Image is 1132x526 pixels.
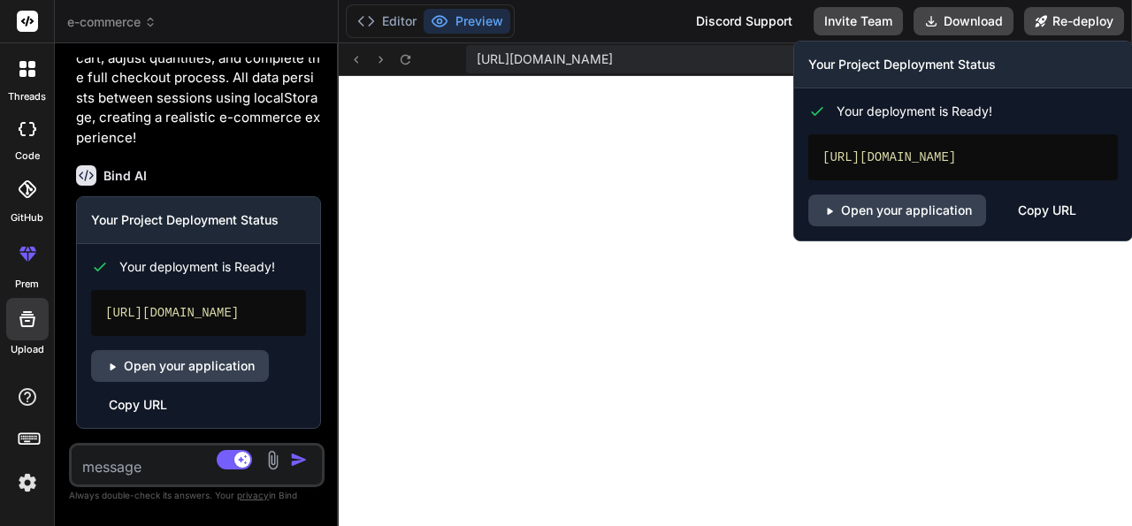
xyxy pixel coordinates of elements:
[424,9,510,34] button: Preview
[808,56,1118,73] h3: Your Project Deployment Status
[67,13,157,31] span: e-commerce
[914,7,1013,35] button: Download
[1018,194,1076,226] div: Copy URL
[477,50,613,68] span: [URL][DOMAIN_NAME]
[339,76,1132,526] iframe: Preview
[290,451,308,469] img: icon
[685,7,803,35] div: Discord Support
[109,396,167,414] div: Copy URL
[808,194,986,226] a: Open your application
[808,134,1118,180] div: [URL][DOMAIN_NAME]
[103,167,147,185] h6: Bind AI
[837,103,992,120] span: Your deployment is Ready!
[91,211,306,229] h3: Your Project Deployment Status
[12,468,42,498] img: settings
[119,258,275,276] span: Your deployment is Ready!
[91,350,269,382] a: Open your application
[1024,7,1124,35] button: Re-deploy
[237,490,269,500] span: privacy
[69,487,325,504] p: Always double-check its answers. Your in Bind
[15,277,39,292] label: prem
[263,450,283,470] img: attachment
[76,7,321,149] p: The website is now running at . You can browse products, add them to cart, adjust quantities, and...
[15,149,40,164] label: code
[350,9,424,34] button: Editor
[11,210,43,225] label: GitHub
[91,290,306,336] div: [URL][DOMAIN_NAME]
[8,89,46,104] label: threads
[814,7,903,35] button: Invite Team
[11,342,44,357] label: Upload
